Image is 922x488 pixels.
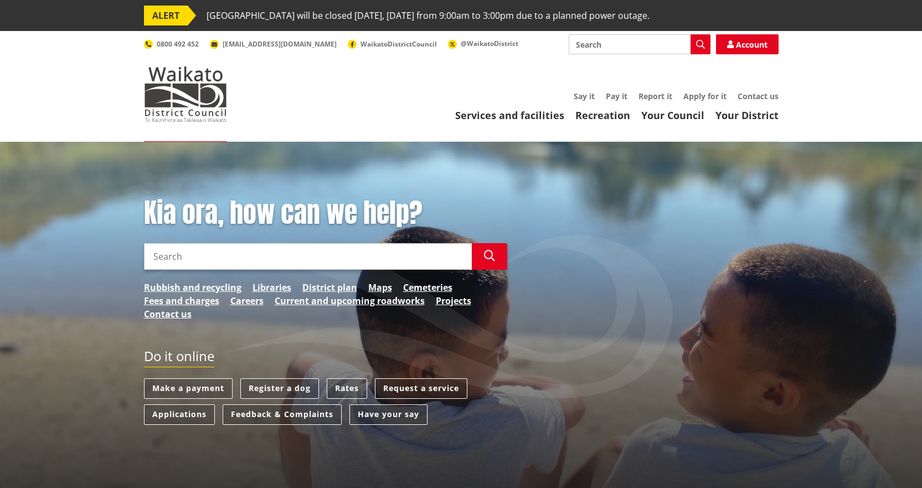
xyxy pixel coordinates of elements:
a: Feedback & Complaints [223,404,342,425]
a: [EMAIL_ADDRESS][DOMAIN_NAME] [210,39,337,49]
a: 0800 492 452 [144,39,199,49]
a: Have your say [349,404,427,425]
h2: Do it online [144,348,214,368]
a: Cemeteries [403,281,452,294]
input: Search input [569,34,710,54]
a: Careers [230,294,264,307]
h1: Kia ora, how can we help? [144,197,507,229]
a: Rubbish and recycling [144,281,241,294]
a: Contact us [738,91,779,101]
a: Your District [715,109,779,122]
span: WaikatoDistrictCouncil [360,39,437,49]
a: Pay it [606,91,627,101]
a: Contact us [144,307,192,321]
a: WaikatoDistrictCouncil [348,39,437,49]
a: Fees and charges [144,294,219,307]
a: Account [716,34,779,54]
a: Current and upcoming roadworks [275,294,425,307]
a: Applications [144,404,215,425]
a: Say it [574,91,595,101]
span: @WaikatoDistrict [461,39,518,48]
span: 0800 492 452 [157,39,199,49]
a: Your Council [641,109,704,122]
a: Recreation [575,109,630,122]
input: Search input [144,243,472,270]
a: Apply for it [683,91,727,101]
span: ALERT [144,6,188,25]
a: Maps [368,281,392,294]
a: District plan [302,281,357,294]
a: Projects [436,294,471,307]
img: Waikato District Council - Te Kaunihera aa Takiwaa o Waikato [144,66,227,122]
a: Report it [638,91,672,101]
a: Services and facilities [455,109,564,122]
a: Rates [327,378,367,399]
a: Register a dog [240,378,319,399]
span: [GEOGRAPHIC_DATA] will be closed [DATE], [DATE] from 9:00am to 3:00pm due to a planned power outage. [207,6,650,25]
a: @WaikatoDistrict [448,39,518,48]
a: Make a payment [144,378,233,399]
span: [EMAIL_ADDRESS][DOMAIN_NAME] [223,39,337,49]
a: Libraries [253,281,291,294]
a: Request a service [375,378,467,399]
